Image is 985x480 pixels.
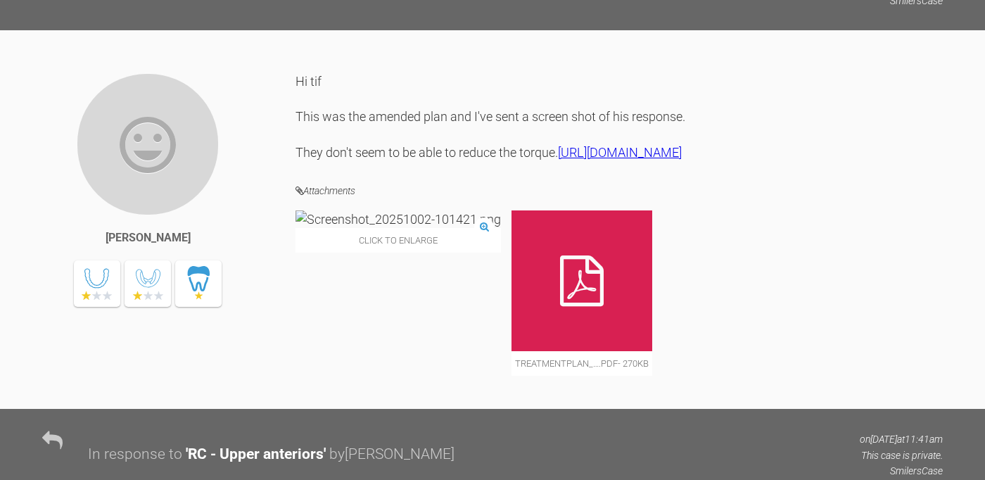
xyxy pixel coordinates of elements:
img: Screenshot_20251002-101421.png [295,210,501,228]
img: Rosheen Patel [76,72,220,216]
div: ' RC - Upper anteriors ' [186,443,326,467]
span: Click to enlarge [295,228,501,253]
a: [URL][DOMAIN_NAME] [558,145,682,160]
div: [PERSON_NAME] [106,229,191,247]
div: In response to [88,443,182,467]
span: treatmentplan_….pdf - 270KB [511,351,652,376]
p: on [DATE] at 11:41am [860,431,943,447]
div: Hi tif This was the amended plan and I've sent a screen shot of his response. They don't seem to ... [295,72,943,161]
h4: Attachments [295,182,943,200]
p: Smilers Case [860,463,943,479]
p: This case is private. [860,448,943,463]
div: by [PERSON_NAME] [329,443,455,467]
